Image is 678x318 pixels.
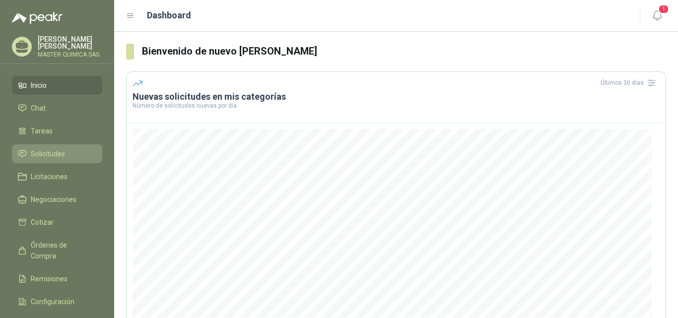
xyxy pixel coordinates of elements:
span: Tareas [31,126,53,136]
a: Cotizar [12,213,102,232]
span: Inicio [31,80,47,91]
span: Negociaciones [31,194,76,205]
span: Chat [31,103,46,114]
p: MASTER QUIMICA SAS [38,52,102,58]
a: Órdenes de Compra [12,236,102,265]
span: Configuración [31,296,74,307]
a: Chat [12,99,102,118]
div: Últimos 30 días [601,75,660,91]
a: Negociaciones [12,190,102,209]
h3: Bienvenido de nuevo [PERSON_NAME] [142,44,666,59]
a: Licitaciones [12,167,102,186]
span: Remisiones [31,273,68,284]
p: Número de solicitudes nuevas por día [133,103,660,109]
p: [PERSON_NAME] [PERSON_NAME] [38,36,102,50]
span: Cotizar [31,217,54,228]
a: Inicio [12,76,102,95]
a: Remisiones [12,269,102,288]
span: Licitaciones [31,171,68,182]
button: 1 [648,7,666,25]
h3: Nuevas solicitudes en mis categorías [133,91,660,103]
span: Solicitudes [31,148,65,159]
h1: Dashboard [147,8,191,22]
span: 1 [658,4,669,14]
a: Tareas [12,122,102,140]
a: Solicitudes [12,144,102,163]
img: Logo peakr [12,12,63,24]
a: Configuración [12,292,102,311]
span: Órdenes de Compra [31,240,93,261]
